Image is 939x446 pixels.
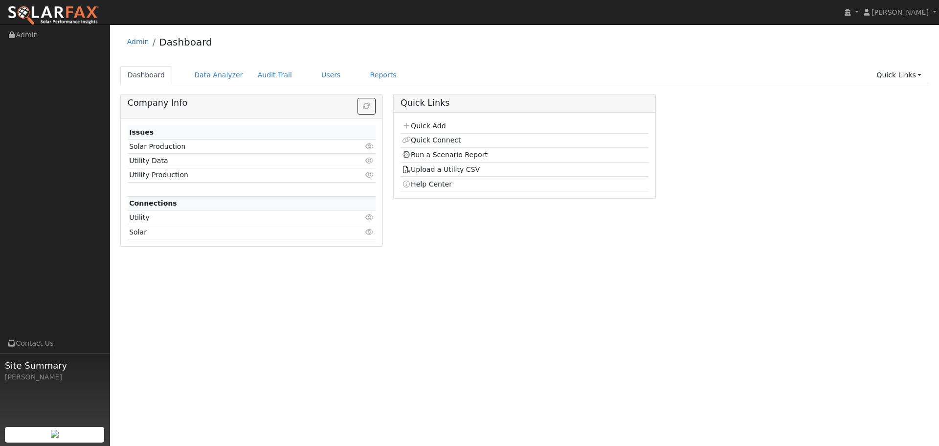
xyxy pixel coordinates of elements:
strong: Connections [129,199,177,207]
a: Quick Connect [402,136,461,144]
a: Dashboard [159,36,212,48]
a: Audit Trail [250,66,299,84]
div: [PERSON_NAME] [5,372,105,382]
a: Admin [127,38,149,46]
td: Utility [128,211,335,225]
i: Click to view [365,157,374,164]
a: Reports [363,66,404,84]
i: Click to view [365,229,374,235]
i: Click to view [365,214,374,221]
a: Upload a Utility CSV [402,165,480,173]
td: Utility Data [128,154,335,168]
td: Solar Production [128,140,335,154]
a: Data Analyzer [187,66,250,84]
a: Dashboard [120,66,173,84]
a: Quick Links [869,66,929,84]
td: Solar [128,225,335,239]
i: Click to view [365,143,374,150]
a: Users [314,66,348,84]
td: Utility Production [128,168,335,182]
h5: Company Info [128,98,376,108]
strong: Issues [129,128,154,136]
img: SolarFax [7,5,99,26]
i: Click to view [365,171,374,178]
span: [PERSON_NAME] [872,8,929,16]
a: Run a Scenario Report [402,151,488,159]
a: Quick Add [402,122,446,130]
img: retrieve [51,430,59,438]
span: Site Summary [5,359,105,372]
h5: Quick Links [401,98,648,108]
a: Help Center [402,180,452,188]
